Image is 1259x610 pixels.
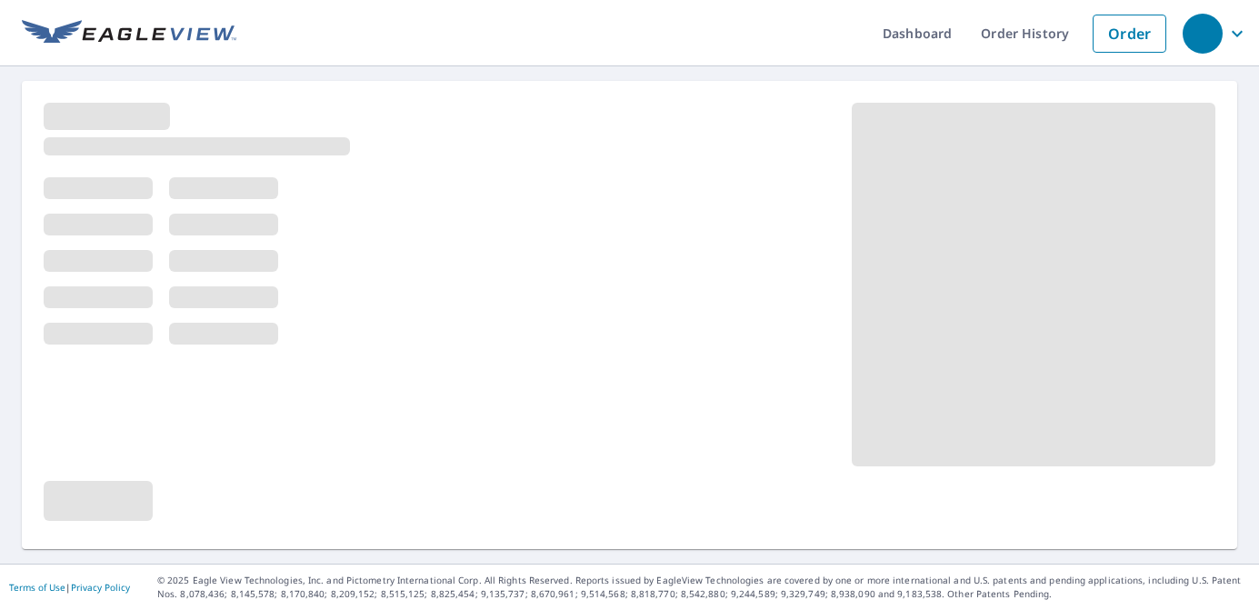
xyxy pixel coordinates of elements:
img: EV Logo [22,20,236,47]
a: Privacy Policy [71,581,130,594]
p: | [9,582,130,593]
p: © 2025 Eagle View Technologies, Inc. and Pictometry International Corp. All Rights Reserved. Repo... [157,574,1250,601]
a: Order [1093,15,1166,53]
a: Terms of Use [9,581,65,594]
